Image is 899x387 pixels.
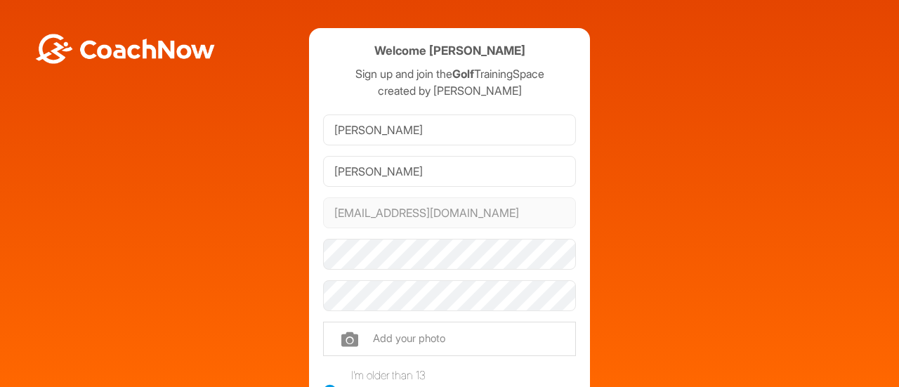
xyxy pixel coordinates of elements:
input: Last Name [323,156,576,187]
img: BwLJSsUCoWCh5upNqxVrqldRgqLPVwmV24tXu5FoVAoFEpwwqQ3VIfuoInZCoVCoTD4vwADAC3ZFMkVEQFDAAAAAElFTkSuQmCC [34,34,216,64]
input: Email [323,197,576,228]
strong: Golf [452,67,474,81]
input: First Name [323,114,576,145]
p: Sign up and join the TrainingSpace [323,65,576,82]
p: created by [PERSON_NAME] [323,82,576,99]
h4: Welcome [PERSON_NAME] [374,42,525,60]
